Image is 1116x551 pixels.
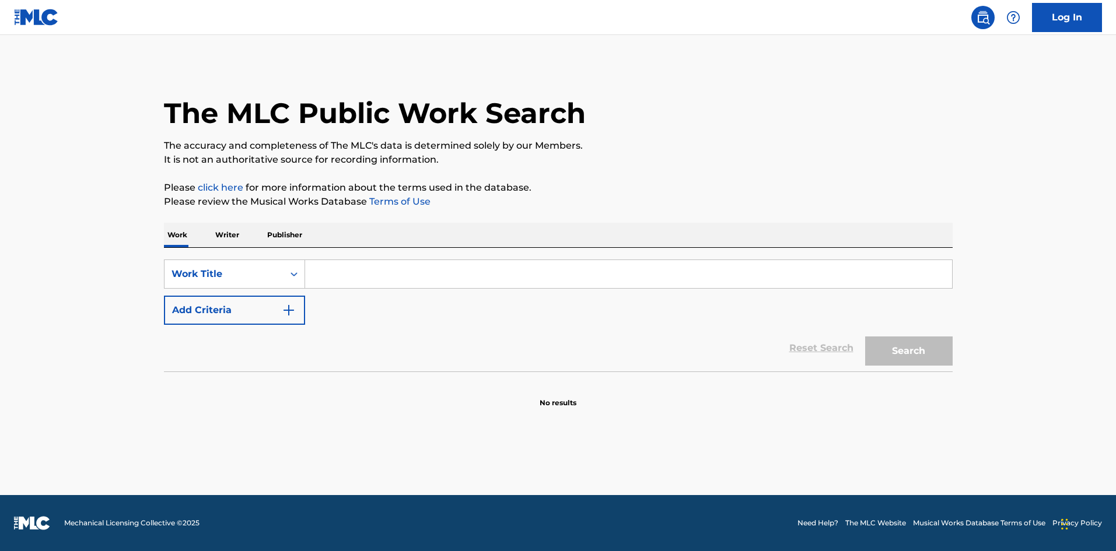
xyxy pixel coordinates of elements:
a: Need Help? [797,518,838,528]
h1: The MLC Public Work Search [164,96,586,131]
p: Work [164,223,191,247]
img: MLC Logo [14,9,59,26]
div: Help [1002,6,1025,29]
a: click here [198,182,243,193]
div: Drag [1061,507,1068,542]
img: 9d2ae6d4665cec9f34b9.svg [282,303,296,317]
span: Mechanical Licensing Collective © 2025 [64,518,200,528]
p: It is not an authoritative source for recording information. [164,153,953,167]
a: Musical Works Database Terms of Use [913,518,1045,528]
img: logo [14,516,50,530]
iframe: Chat Widget [1058,495,1116,551]
a: Privacy Policy [1052,518,1102,528]
a: Terms of Use [367,196,431,207]
img: search [976,10,990,24]
img: help [1006,10,1020,24]
p: Publisher [264,223,306,247]
p: Writer [212,223,243,247]
button: Add Criteria [164,296,305,325]
a: Log In [1032,3,1102,32]
p: Please for more information about the terms used in the database. [164,181,953,195]
a: The MLC Website [845,518,906,528]
p: Please review the Musical Works Database [164,195,953,209]
p: The accuracy and completeness of The MLC's data is determined solely by our Members. [164,139,953,153]
div: Work Title [172,267,277,281]
p: No results [540,384,576,408]
a: Public Search [971,6,995,29]
form: Search Form [164,259,953,371]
